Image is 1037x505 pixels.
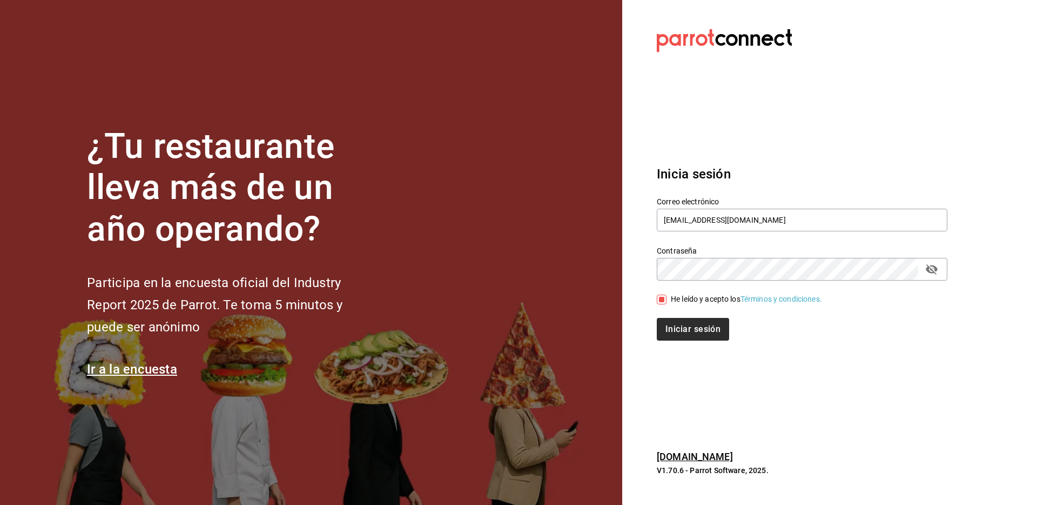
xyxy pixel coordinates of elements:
[87,126,379,250] h1: ¿Tu restaurante lleva más de un año operando?
[657,164,947,184] h3: Inicia sesión
[87,362,177,377] a: Ir a la encuesta
[657,247,947,254] label: Contraseña
[657,209,947,231] input: Ingresa tu correo electrónico
[657,465,947,476] p: V1.70.6 - Parrot Software, 2025.
[657,318,729,341] button: Iniciar sesión
[657,451,733,462] a: [DOMAIN_NAME]
[657,197,947,205] label: Correo electrónico
[87,272,379,338] h2: Participa en la encuesta oficial del Industry Report 2025 de Parrot. Te toma 5 minutos y puede se...
[671,294,822,305] div: He leído y acepto los
[922,260,941,278] button: passwordField
[740,295,822,303] a: Términos y condiciones.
